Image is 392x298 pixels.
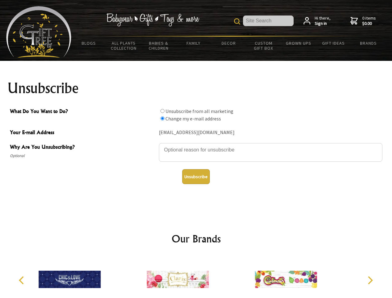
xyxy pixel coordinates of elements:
[351,37,386,50] a: Brands
[10,107,156,116] span: What Do You Want to Do?
[71,37,106,50] a: BLOGS
[176,37,211,50] a: Family
[159,128,382,138] div: [EMAIL_ADDRESS][DOMAIN_NAME]
[182,169,210,184] button: Unsubscribe
[234,18,240,25] img: product search
[160,116,164,120] input: What Do You Want to Do?
[159,143,382,162] textarea: Why Are You Unsubscribing?
[106,13,199,26] img: Babywear - Gifts - Toys & more
[16,273,29,287] button: Previous
[7,81,385,96] h1: Unsubscribe
[10,129,156,138] span: Your E-mail Address
[363,273,377,287] button: Next
[211,37,246,50] a: Decor
[243,16,294,26] input: Site Search
[315,21,331,26] strong: Sign in
[160,109,164,113] input: What Do You Want to Do?
[141,37,176,55] a: Babies & Children
[106,37,142,55] a: All Plants Collection
[304,16,331,26] a: Hi there,Sign in
[10,143,156,152] span: Why Are You Unsubscribing?
[165,108,233,114] label: Unsubscribe from all marketing
[362,15,376,26] span: 0 items
[10,152,156,160] span: Optional
[165,115,221,122] label: Change my e-mail address
[281,37,316,50] a: Grown Ups
[315,16,331,26] span: Hi there,
[246,37,281,55] a: Custom Gift Box
[316,37,351,50] a: Gift Ideas
[362,21,376,26] strong: $0.00
[12,231,380,246] h2: Our Brands
[350,16,376,26] a: 0 items$0.00
[6,6,71,58] img: Babyware - Gifts - Toys and more...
